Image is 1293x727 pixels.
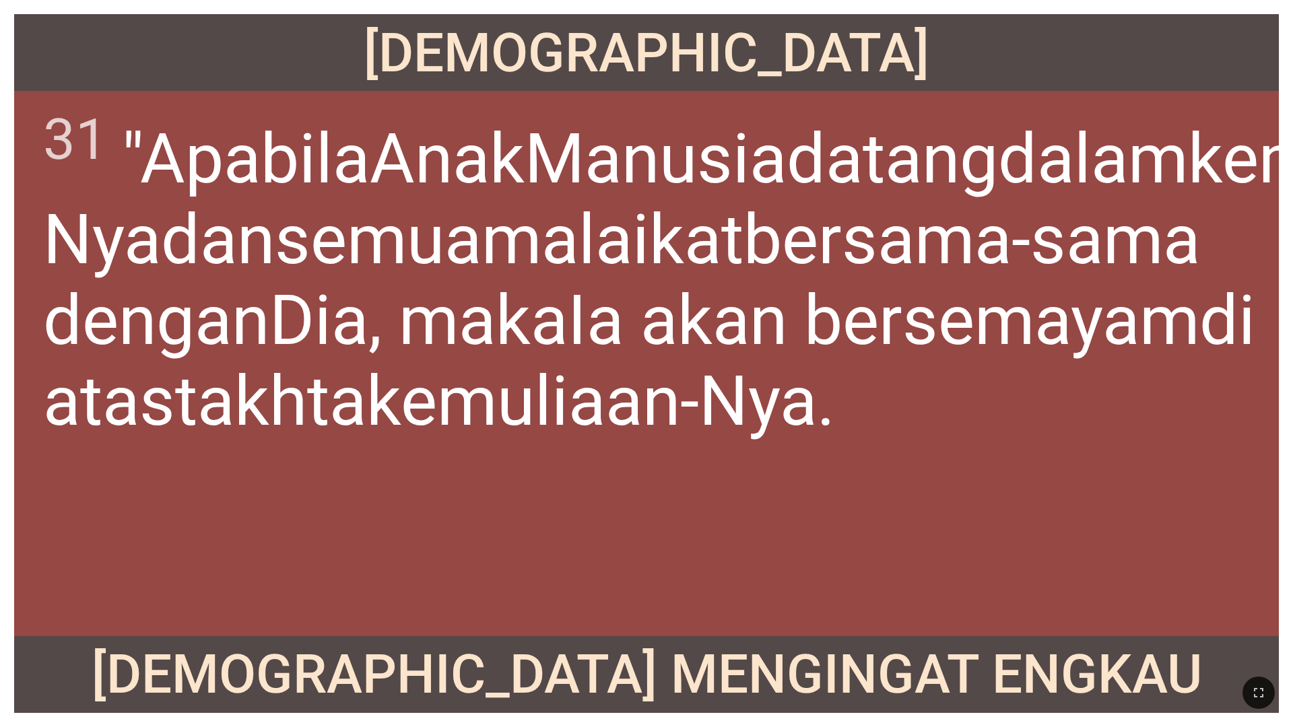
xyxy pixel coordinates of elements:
wg846: , maka [43,280,1255,442]
wg1909: takhta [175,361,835,442]
wg5119: Ia akan bersemayam [43,280,1255,442]
wg2362: kemuliaan-Nya [366,361,835,442]
wg2532: semua [43,199,1255,442]
wg846: . [817,361,835,442]
sup: 31 [43,106,108,173]
wg3326: Dia [43,280,1255,442]
wg32: bersama-sama dengan [43,199,1255,442]
wg846: dan [43,199,1255,442]
span: [DEMOGRAPHIC_DATA] [364,22,929,85]
wg2523: di atas [43,280,1255,442]
wg3956: malaikat [43,199,1255,442]
span: [DEMOGRAPHIC_DATA] MENGINGAT ENGKAU [92,643,1202,706]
